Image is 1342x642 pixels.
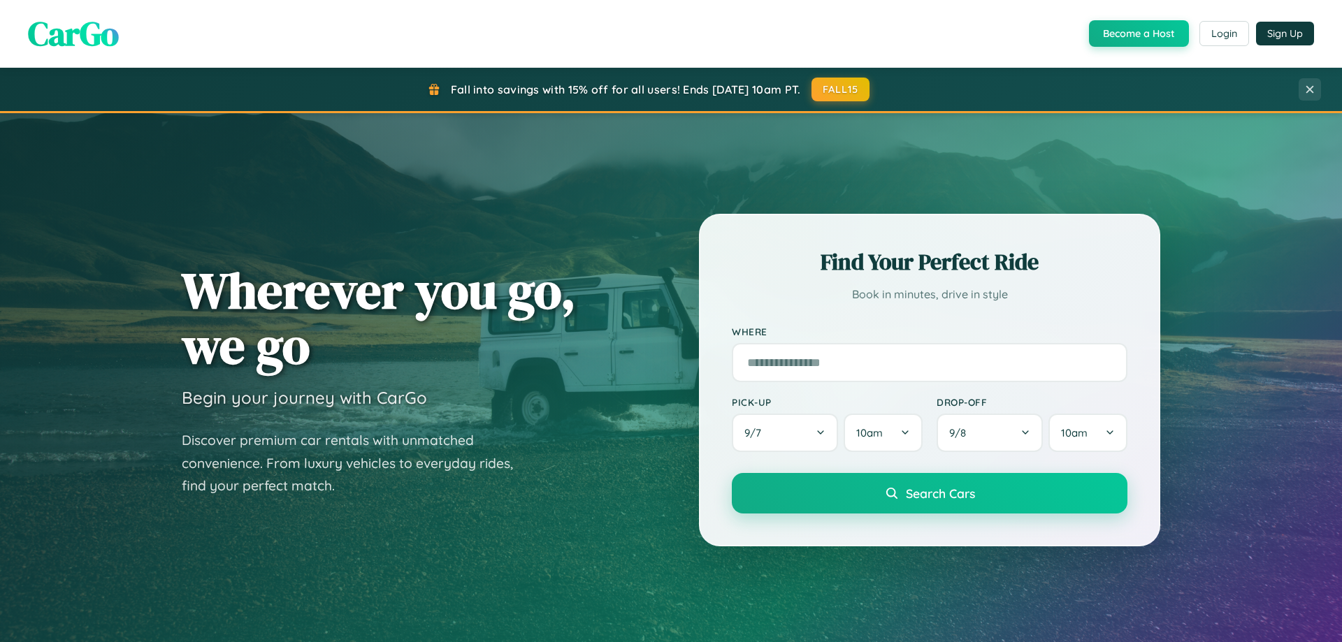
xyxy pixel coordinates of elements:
[1048,414,1127,452] button: 10am
[937,396,1127,408] label: Drop-off
[732,414,838,452] button: 9/7
[844,414,923,452] button: 10am
[182,387,427,408] h3: Begin your journey with CarGo
[1256,22,1314,45] button: Sign Up
[732,473,1127,513] button: Search Cars
[937,414,1043,452] button: 9/8
[732,396,923,408] label: Pick-up
[1199,21,1249,46] button: Login
[732,247,1127,277] h2: Find Your Perfect Ride
[451,82,801,96] span: Fall into savings with 15% off for all users! Ends [DATE] 10am PT.
[811,78,870,101] button: FALL15
[182,429,531,497] p: Discover premium car rentals with unmatched convenience. From luxury vehicles to everyday rides, ...
[182,263,576,373] h1: Wherever you go, we go
[856,426,883,439] span: 10am
[28,10,119,57] span: CarGo
[1061,426,1088,439] span: 10am
[1089,20,1189,47] button: Become a Host
[949,426,973,439] span: 9 / 8
[732,284,1127,305] p: Book in minutes, drive in style
[744,426,768,439] span: 9 / 7
[732,326,1127,337] label: Where
[906,486,975,501] span: Search Cars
